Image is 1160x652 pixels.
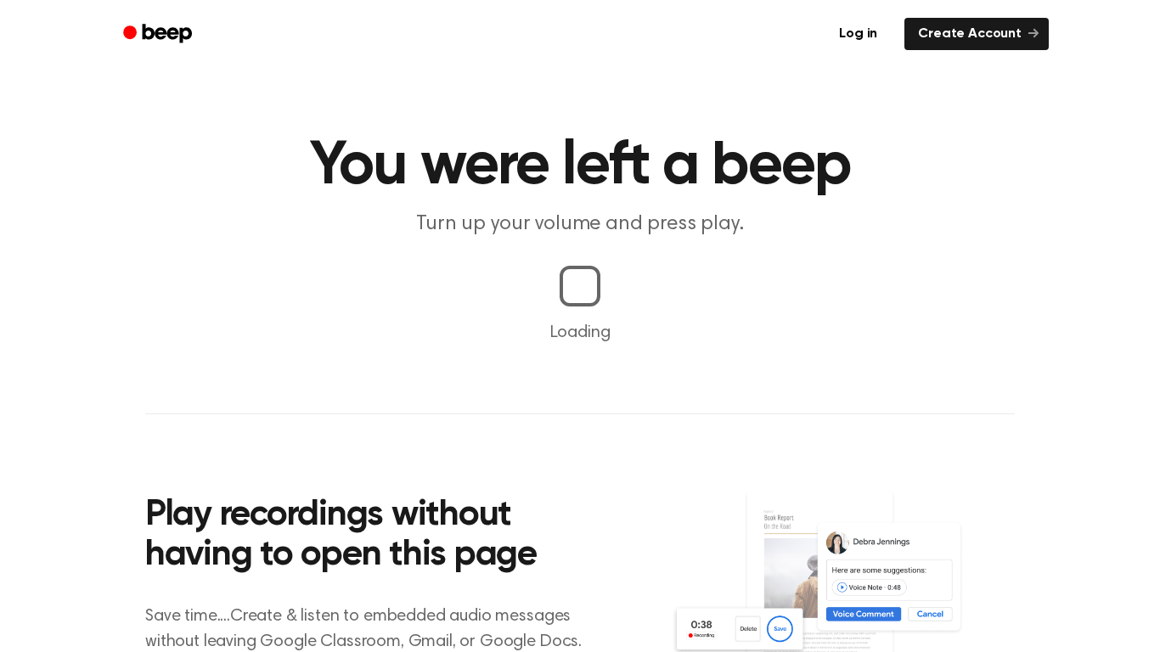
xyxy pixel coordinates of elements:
p: Loading [20,320,1140,346]
a: Beep [111,18,207,51]
h1: You were left a beep [145,136,1015,197]
h2: Play recordings without having to open this page [145,496,603,576]
a: Create Account [904,18,1049,50]
p: Turn up your volume and press play. [254,211,906,239]
a: Log in [822,14,894,53]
